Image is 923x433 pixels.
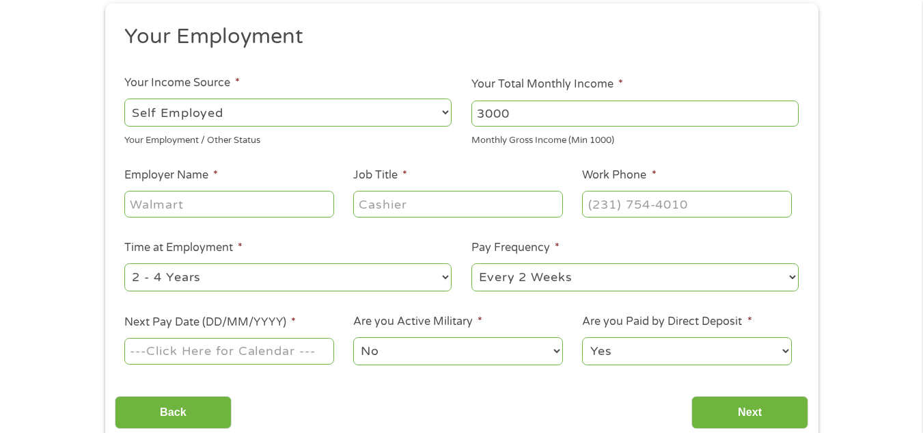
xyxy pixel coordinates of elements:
label: Your Income Source [124,76,240,90]
input: ---Click Here for Calendar --- [124,338,333,364]
div: Monthly Gross Income (Min 1000) [471,129,799,148]
label: Job Title [353,168,407,183]
label: Your Total Monthly Income [471,77,623,92]
label: Pay Frequency [471,241,560,255]
label: Are you Active Military [353,315,482,329]
input: Cashier [353,191,562,217]
input: (231) 754-4010 [582,191,791,217]
input: 1800 [471,101,799,127]
label: Work Phone [582,168,656,183]
input: Next [691,396,808,430]
input: Back [115,396,232,430]
label: Are you Paid by Direct Deposit [582,315,752,329]
label: Next Pay Date (DD/MM/YYYY) [124,315,296,330]
div: Your Employment / Other Status [124,129,452,148]
label: Time at Employment [124,241,243,255]
h2: Your Employment [124,23,788,51]
label: Employer Name [124,168,218,183]
input: Walmart [124,191,333,217]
